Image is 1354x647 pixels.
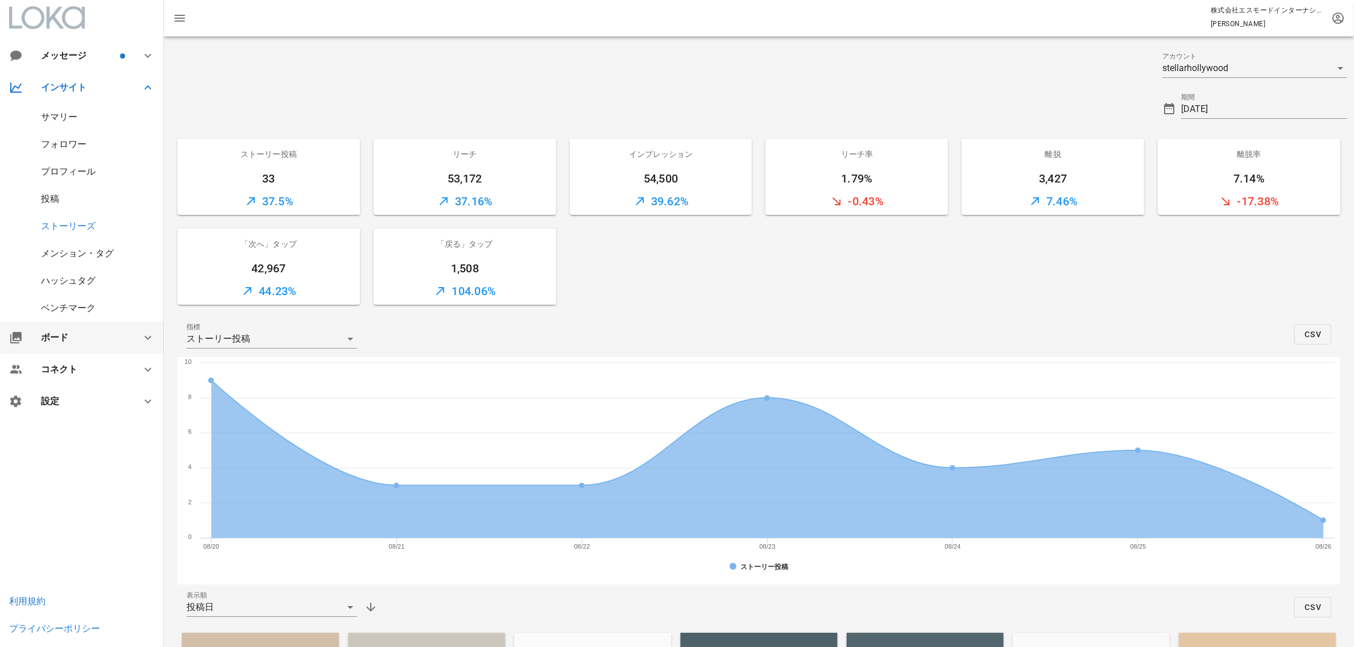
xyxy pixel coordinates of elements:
div: 39.62% [570,188,752,215]
div: メッセージ [41,50,118,61]
div: 37.16% [374,188,556,215]
div: 表示順投稿日 [187,598,357,616]
a: ストーリーズ [41,221,96,231]
div: 37.5% [177,188,360,215]
div: 「戻る」タップ [374,229,556,259]
text: 0 [188,533,192,540]
text: 08/22 [574,543,590,550]
div: 7.14% [1158,169,1340,188]
tspan: ストーリー投稿 [740,563,789,571]
span: バッジ [120,53,125,59]
div: 33 [177,169,360,188]
div: -17.38% [1158,188,1340,215]
button: CSV [1294,324,1331,345]
div: 54,500 [570,169,752,188]
p: [PERSON_NAME] [1211,18,1324,30]
div: 1.79% [765,169,948,188]
text: 08/26 [1315,543,1331,550]
a: サマリー [41,111,77,122]
div: 離脱率 [1158,139,1340,169]
div: ストーリー投稿 [187,334,250,344]
a: ハッシュタグ [41,275,96,286]
a: プライバシーポリシー [9,623,100,634]
a: メンション・タグ [41,248,114,259]
text: 8 [188,393,192,400]
text: 08/21 [389,543,405,550]
div: 3,427 [962,169,1144,188]
span: CSV [1304,603,1322,612]
div: ボード [41,332,127,343]
span: CSV [1304,330,1322,339]
text: 2 [188,499,192,505]
a: プロフィール [41,166,96,177]
div: -0.43% [765,188,948,215]
div: 離脱 [962,139,1144,169]
text: 08/20 [204,543,220,550]
div: 7.46% [962,188,1144,215]
text: 08/24 [945,543,960,550]
div: 「次へ」タップ [177,229,360,259]
div: 53,172 [374,169,556,188]
div: stellarhollywood [1162,63,1228,73]
p: 株式会社エスモードインターナショナル [1211,5,1324,16]
text: 08/25 [1130,543,1146,550]
text: 4 [188,463,192,470]
div: リーチ [374,139,556,169]
div: インサイト [41,82,127,93]
div: コネクト [41,364,127,375]
a: フォロワー [41,139,86,150]
a: 投稿 [41,193,59,204]
div: 指標ストーリー投稿 [187,330,357,348]
button: CSV [1294,597,1331,617]
text: 10 [185,358,192,365]
div: 42,967 [177,259,360,277]
div: ストーリー投稿 [177,139,360,169]
div: 1,508 [374,259,556,277]
div: 104.06% [374,277,556,305]
div: インプレッション [570,139,752,169]
text: 6 [188,428,192,435]
a: 利用規約 [9,596,45,607]
div: リーチ率 [765,139,948,169]
div: 44.23% [177,277,360,305]
a: ベンチマーク [41,302,96,313]
div: アカウントstellarhollywood [1162,59,1347,77]
div: 投稿日 [187,602,214,612]
text: 08/23 [759,543,775,550]
div: 設定 [41,396,127,407]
